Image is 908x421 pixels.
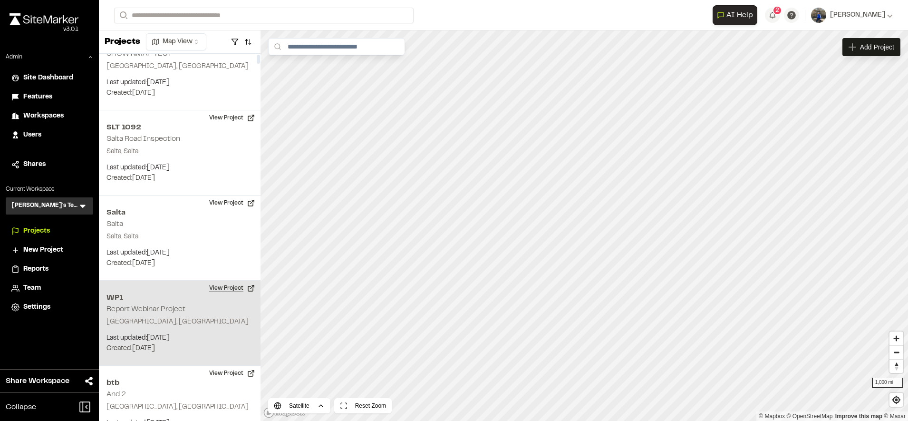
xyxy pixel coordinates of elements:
[23,302,50,313] span: Settings
[106,343,253,354] p: Created: [DATE]
[11,226,87,236] a: Projects
[11,130,87,140] a: Users
[765,8,780,23] button: 2
[884,413,906,420] a: Maxar
[835,413,882,420] a: Map feedback
[106,292,253,304] h2: WP1
[23,245,63,255] span: New Project
[11,92,87,102] a: Features
[203,110,261,126] button: View Project
[23,130,41,140] span: Users
[11,283,87,294] a: Team
[106,221,123,227] h2: Salta
[106,78,253,88] p: Last updated: [DATE]
[889,332,903,345] button: Zoom in
[23,73,73,83] span: Site Dashboard
[11,111,87,121] a: Workspaces
[106,391,126,398] h2: And 2
[11,201,78,211] h3: [PERSON_NAME]'s Test
[23,264,48,274] span: Reports
[860,42,894,52] span: Add Project
[203,366,261,381] button: View Project
[334,398,392,413] button: Reset Zoom
[6,401,36,413] span: Collapse
[106,232,253,242] p: Salta, Salta
[106,248,253,258] p: Last updated: [DATE]
[106,136,180,142] h2: Salta Road Inspection
[6,53,22,61] p: Admin
[203,196,261,211] button: View Project
[261,30,908,421] canvas: Map
[106,333,253,343] p: Last updated: [DATE]
[23,92,52,102] span: Features
[106,147,253,157] p: Salta, Salta
[203,281,261,296] button: View Project
[106,306,185,313] h2: Report Webinar Project
[11,302,87,313] a: Settings
[11,245,87,255] a: New Project
[23,111,64,121] span: Workspaces
[11,264,87,274] a: Reports
[106,402,253,412] p: [GEOGRAPHIC_DATA], [GEOGRAPHIC_DATA]
[811,8,893,23] button: [PERSON_NAME]
[713,5,761,25] div: Open AI Assistant
[11,159,87,170] a: Shares
[10,13,78,25] img: rebrand.png
[872,378,903,388] div: 1,000 mi
[889,393,903,407] button: Find my location
[889,359,903,373] button: Reset bearing to north
[23,226,50,236] span: Projects
[775,6,779,15] span: 2
[23,283,41,294] span: Team
[263,407,305,418] a: Mapbox logo
[106,88,253,98] p: Created: [DATE]
[106,163,253,173] p: Last updated: [DATE]
[23,159,46,170] span: Shares
[106,173,253,184] p: Created: [DATE]
[105,36,140,49] p: Projects
[889,346,903,359] span: Zoom out
[10,25,78,34] div: Oh geez...please don't...
[726,10,753,21] span: AI Help
[106,207,253,218] h2: Salta
[830,10,885,20] span: [PERSON_NAME]
[889,345,903,359] button: Zoom out
[11,73,87,83] a: Site Dashboard
[811,8,826,23] img: User
[106,61,253,72] p: [GEOGRAPHIC_DATA], [GEOGRAPHIC_DATA]
[106,258,253,269] p: Created: [DATE]
[6,375,69,387] span: Share Workspace
[106,377,253,389] h2: btb
[713,5,757,25] button: Open AI Assistant
[106,122,253,133] h2: SLT 1092
[759,413,785,420] a: Mapbox
[268,398,330,413] button: Satellite
[106,50,171,57] h2: SHOW NMAP TEST
[114,8,131,23] button: Search
[787,413,833,420] a: OpenStreetMap
[106,317,253,327] p: [GEOGRAPHIC_DATA], [GEOGRAPHIC_DATA]
[6,185,93,194] p: Current Workspace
